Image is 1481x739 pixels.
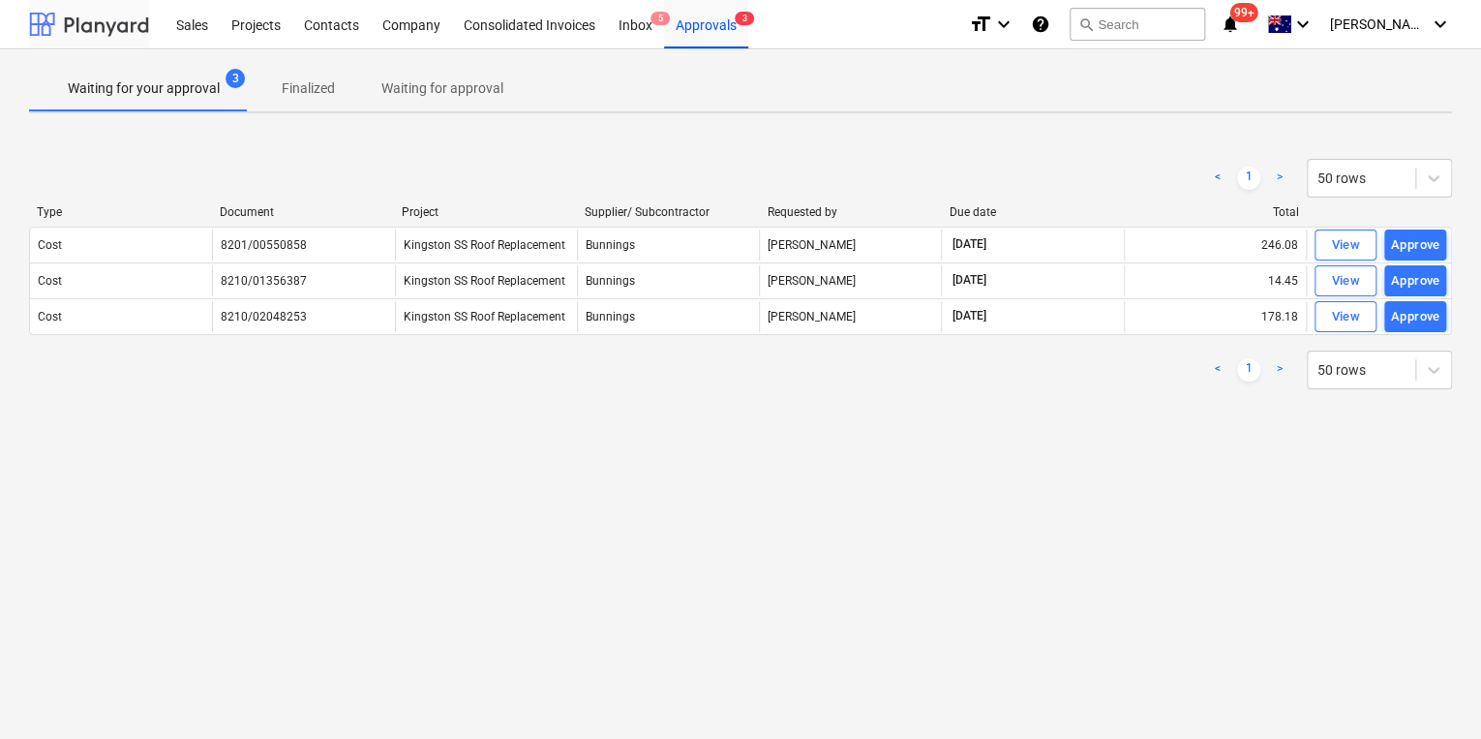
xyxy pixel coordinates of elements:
div: Project [402,205,569,219]
button: View [1315,265,1376,296]
div: View [1331,234,1360,257]
span: 99+ [1230,3,1258,22]
p: Waiting for approval [381,78,503,99]
span: Kingston SS Roof Replacement [404,238,565,252]
a: Previous page [1206,167,1229,190]
div: [PERSON_NAME] [759,265,941,296]
i: keyboard_arrow_down [1429,13,1452,36]
button: Approve [1384,301,1446,332]
div: Cost [38,274,62,288]
div: Requested by [767,205,934,219]
div: 14.45 [1124,265,1306,296]
a: Next page [1268,167,1291,190]
div: Approve [1391,270,1440,293]
div: 8210/01356387 [221,274,307,288]
div: Bunnings [577,230,759,261]
div: Approve [1391,306,1440,328]
i: notifications [1221,13,1240,36]
iframe: Chat Widget [1384,646,1481,739]
div: Type [37,205,204,219]
div: Cost [38,310,62,323]
p: Waiting for your approval [68,78,220,99]
div: [PERSON_NAME] [759,301,941,332]
i: keyboard_arrow_down [992,13,1015,36]
span: 5 [650,12,670,25]
button: Search [1070,8,1205,41]
div: View [1331,306,1360,328]
span: [DATE] [950,272,987,289]
button: View [1315,230,1376,261]
a: Page 1 is your current page [1237,167,1260,190]
div: Bunnings [577,301,759,332]
div: [PERSON_NAME] [759,230,941,261]
button: View [1315,301,1376,332]
div: 178.18 [1124,301,1306,332]
a: Page 1 is your current page [1237,358,1260,382]
div: Due date [950,205,1117,219]
a: Next page [1268,358,1291,382]
button: Approve [1384,230,1446,261]
i: format_size [969,13,992,36]
div: Bunnings [577,265,759,296]
i: keyboard_arrow_down [1291,13,1315,36]
div: Approve [1391,234,1440,257]
span: [DATE] [950,236,987,253]
i: Knowledge base [1031,13,1050,36]
span: 3 [226,69,245,88]
span: search [1078,16,1094,32]
span: [DATE] [950,308,987,324]
span: 3 [735,12,754,25]
div: 8201/00550858 [221,238,307,252]
div: Document [220,205,387,219]
div: Total [1132,205,1299,219]
div: View [1331,270,1360,293]
a: Previous page [1206,358,1229,382]
div: 246.08 [1124,230,1306,261]
span: [PERSON_NAME] [1330,16,1427,32]
div: Cost [38,238,62,252]
p: Finalized [282,78,335,99]
button: Approve [1384,265,1446,296]
span: Kingston SS Roof Replacement [404,310,565,323]
div: 8210/02048253 [221,310,307,323]
div: Supplier/ Subcontractor [585,205,752,219]
span: Kingston SS Roof Replacement [404,274,565,288]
